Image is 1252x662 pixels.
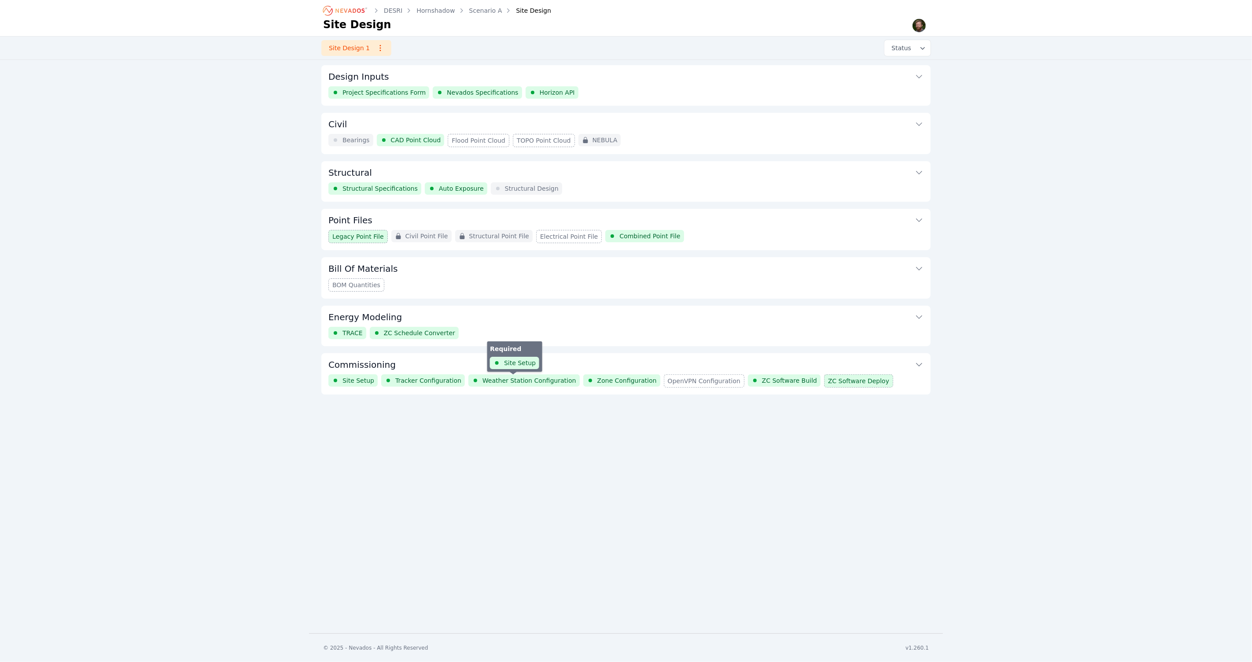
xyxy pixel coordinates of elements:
[321,65,931,106] div: Design InputsProject Specifications FormNevados SpecificationsHorizon API
[328,353,924,374] button: Commissioning
[482,376,576,385] span: Weather Station Configuration
[321,161,931,202] div: StructuralStructural SpecificationsAuto ExposureStructural Design
[328,113,924,134] button: Civil
[517,136,571,145] span: TOPO Point Cloud
[912,18,926,33] img: Sam Prest
[321,113,931,154] div: CivilBearingsCAD Point CloudFlood Point CloudTOPO Point CloudNEBULA
[405,232,448,240] span: Civil Point File
[328,306,924,327] button: Energy Modeling
[323,18,391,32] h1: Site Design
[342,329,363,337] span: TRACE
[342,88,426,97] span: Project Specifications Form
[391,136,441,144] span: CAD Point Cloud
[323,4,551,18] nav: Breadcrumb
[328,161,924,182] button: Structural
[619,232,680,240] span: Combined Point File
[447,88,518,97] span: Nevados Specifications
[328,209,924,230] button: Point Files
[439,184,484,193] span: Auto Exposure
[504,6,551,15] div: Site Design
[328,118,347,130] h3: Civil
[321,257,931,299] div: Bill Of MaterialsBOM Quantities
[328,65,924,86] button: Design Inputs
[332,281,380,289] span: BOM Quantities
[321,40,391,56] a: Site Design 1
[906,644,929,651] div: v1.260.1
[888,44,911,52] span: Status
[323,644,428,651] div: © 2025 - Nevados - All Rights Reserved
[328,214,372,226] h3: Point Files
[321,353,931,395] div: CommissioningSite SetupTracker ConfigurationWeather Station ConfigurationRequiredSite SetupZone C...
[505,184,559,193] span: Structural Design
[469,6,502,15] a: Scenario A
[328,70,389,83] h3: Design Inputs
[668,377,740,385] span: OpenVPN Configuration
[597,376,657,385] span: Zone Configuration
[416,6,455,15] a: Hornshadow
[452,136,505,145] span: Flood Point Cloud
[593,136,618,144] span: NEBULA
[328,166,372,179] h3: Structural
[384,329,455,337] span: ZC Schedule Converter
[540,232,598,241] span: Electrical Point File
[321,306,931,346] div: Energy ModelingTRACEZC Schedule Converter
[328,257,924,278] button: Bill Of Materials
[884,40,931,56] button: Status
[540,88,575,97] span: Horizon API
[328,311,402,323] h3: Energy Modeling
[342,184,418,193] span: Structural Specifications
[469,232,529,240] span: Structural Point File
[342,376,374,385] span: Site Setup
[332,232,384,241] span: Legacy Point File
[328,263,398,275] h3: Bill Of Materials
[321,209,931,250] div: Point FilesLegacy Point FileCivil Point FileStructural Point FileElectrical Point FileCombined Po...
[828,377,889,385] span: ZC Software Deploy
[762,376,817,385] span: ZC Software Build
[395,376,461,385] span: Tracker Configuration
[328,359,396,371] h3: Commissioning
[384,6,402,15] a: DESRI
[342,136,370,144] span: Bearings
